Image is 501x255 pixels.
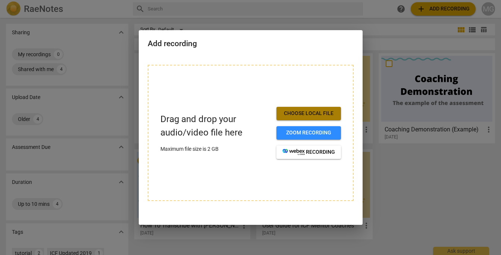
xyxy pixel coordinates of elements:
[282,149,335,156] span: recording
[276,107,341,120] button: Choose local file
[160,145,270,153] p: Maximum file size is 2 GB
[276,146,341,159] button: recording
[282,110,335,117] span: Choose local file
[160,113,270,139] p: Drag and drop your audio/video file here
[282,129,335,137] span: Zoom recording
[276,126,341,140] button: Zoom recording
[148,39,354,48] h2: Add recording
